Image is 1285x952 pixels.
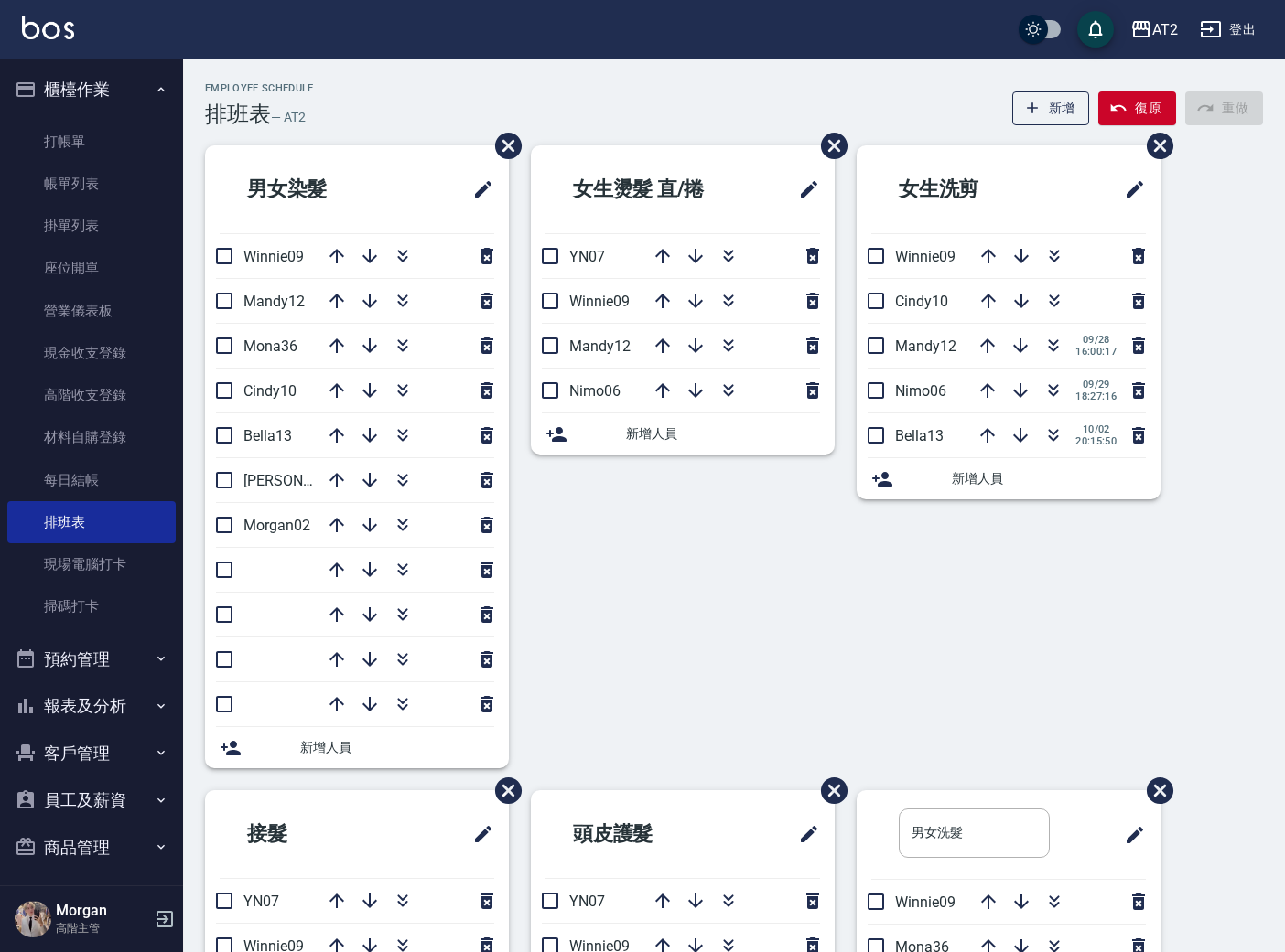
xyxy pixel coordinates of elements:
a: 現場電腦打卡 [7,543,176,585]
button: 商品管理 [7,824,176,872]
a: 帳單列表 [7,163,176,205]
span: 刪除班表 [1133,764,1176,818]
h2: 頭皮護髮 [545,801,734,867]
span: Cindy10 [243,382,297,400]
span: 修改班表的標題 [461,812,494,856]
input: 排版標題 [899,808,1050,858]
a: 掛單列表 [7,205,176,247]
h2: 女生燙髮 直/捲 [545,156,760,222]
h6: — AT2 [271,108,306,127]
button: 員工及薪資 [7,776,176,824]
img: Logo [22,16,74,39]
button: save [1077,11,1114,48]
h5: Morgan [56,902,149,920]
span: 新增人員 [626,424,820,444]
span: Bella13 [895,427,944,444]
h2: 男女染髮 [220,156,408,222]
button: 行銷工具 [7,871,176,918]
div: 新增人員 [205,727,509,768]
button: 復原 [1098,91,1176,125]
span: 新增人員 [300,738,494,757]
a: 材料自購登錄 [7,416,176,458]
button: 預約管理 [7,636,176,683]
span: 09/29 [1075,379,1117,390]
span: 10/02 [1075,423,1117,435]
span: [PERSON_NAME]37 [243,472,370,489]
h2: 女生洗剪 [871,156,1060,222]
a: 高階收支登錄 [7,374,176,416]
span: 修改班表的標題 [787,167,820,211]
span: 刪除班表 [1133,119,1176,173]
span: Nimo06 [569,382,621,400]
h3: 排班表 [205,102,271,127]
a: 排班表 [7,501,176,543]
span: Mandy12 [569,337,631,355]
span: Bella13 [243,427,292,444]
span: YN07 [569,893,605,910]
span: Mona36 [243,337,297,355]
img: Person [15,901,51,937]
a: 營業儀表板 [7,290,176,332]
div: AT2 [1152,18,1178,41]
span: Mandy12 [895,337,956,355]
div: 新增人員 [531,413,835,455]
a: 座位開單 [7,247,176,289]
span: 刪除班表 [481,764,524,818]
a: 打帳單 [7,121,176,163]
div: 新增人員 [857,458,1161,499]
p: 高階主管 [56,920,149,936]
span: 18:27:16 [1075,390,1117,402]
span: Cindy10 [895,293,948,310]
button: 新增 [1012,91,1090,125]
span: 09/28 [1075,334,1117,346]
span: YN07 [243,893,279,910]
a: 掃碼打卡 [7,585,176,627]
button: 客戶管理 [7,730,176,777]
span: 刪除班表 [807,764,850,818]
button: AT2 [1123,11,1185,48]
button: 報表及分析 [7,682,176,730]
span: 20:15:50 [1075,435,1117,447]
button: 登出 [1193,13,1263,47]
span: Morgan02 [243,517,310,534]
h2: 接髮 [220,801,388,867]
span: 新增人員 [952,469,1146,488]
span: Winnie09 [895,893,956,911]
span: Winnie09 [569,293,630,310]
span: 16:00:17 [1075,346,1117,358]
span: Nimo06 [895,382,946,400]
span: YN07 [569,248,605,265]
span: 修改班表的標題 [1113,813,1146,857]
span: Mandy12 [243,293,305,310]
span: 刪除班表 [807,119,850,173]
button: 櫃檯作業 [7,66,176,113]
span: 修改班表的標題 [1113,167,1146,211]
span: 修改班表的標題 [787,812,820,856]
span: 刪除班表 [481,119,524,173]
span: Winnie09 [895,248,956,265]
span: 修改班表的標題 [461,167,494,211]
h2: Employee Schedule [205,82,314,94]
a: 現金收支登錄 [7,332,176,374]
span: Winnie09 [243,248,304,265]
a: 每日結帳 [7,459,176,501]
